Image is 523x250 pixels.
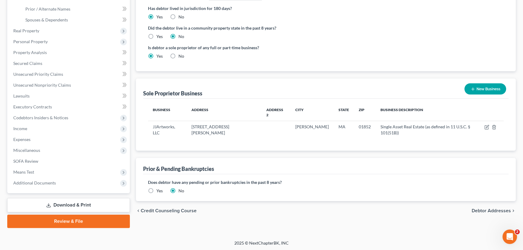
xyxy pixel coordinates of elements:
[261,104,290,121] th: Address 2
[21,14,130,25] a: Spouses & Dependents
[186,121,261,139] td: [STREET_ADDRESS][PERSON_NAME]
[136,208,197,213] button: chevron_left Credit Counseling Course
[7,198,130,212] a: Download & Print
[178,53,184,59] label: No
[13,126,27,131] span: Income
[354,104,376,121] th: Zip
[13,180,56,185] span: Additional Documents
[13,28,39,33] span: Real Property
[178,34,184,40] label: No
[13,39,48,44] span: Personal Property
[472,208,516,213] button: Debtor Addresses chevron_right
[156,188,163,194] label: Yes
[515,229,520,234] span: 2
[472,208,511,213] span: Debtor Addresses
[8,58,130,69] a: Secured Claims
[178,188,184,194] label: No
[8,69,130,80] a: Unsecured Priority Claims
[25,6,70,11] span: Prior / Alternate Names
[141,208,197,213] span: Credit Counseling Course
[136,208,141,213] i: chevron_left
[13,72,63,77] span: Unsecured Priority Claims
[21,4,130,14] a: Prior / Alternate Names
[143,165,214,172] div: Prior & Pending Bankruptcies
[156,53,163,59] label: Yes
[13,148,40,153] span: Miscellaneous
[13,82,71,88] span: Unsecured Nonpriority Claims
[13,137,30,142] span: Expenses
[334,121,354,139] td: MA
[178,14,184,20] label: No
[148,104,186,121] th: Business
[13,50,47,55] span: Property Analysis
[290,121,334,139] td: [PERSON_NAME]
[8,156,130,167] a: SOFA Review
[13,93,30,98] span: Lawsuits
[511,208,516,213] i: chevron_right
[376,121,480,139] td: Single Asset Real Estate (as defined in 11 U.S.C. § 101(51B))
[376,104,480,121] th: Business Description
[13,159,38,164] span: SOFA Review
[290,104,334,121] th: City
[186,104,261,121] th: Address
[148,5,504,11] label: Has debtor lived in jurisdiction for 180 days?
[143,90,202,97] div: Sole Proprietor Business
[354,121,376,139] td: 01852
[156,34,163,40] label: Yes
[502,229,517,244] iframe: Intercom live chat
[8,91,130,101] a: Lawsuits
[13,61,42,66] span: Secured Claims
[156,14,163,20] label: Yes
[148,25,504,31] label: Did the debtor live in a community property state in the past 8 years?
[13,169,34,175] span: Means Test
[25,17,68,22] span: Spouses & Dependents
[8,80,130,91] a: Unsecured Nonpriority Claims
[148,121,186,139] td: JJArtworks, LLC
[13,115,68,120] span: Codebtors Insiders & Notices
[7,215,130,228] a: Review & File
[148,44,323,51] label: Is debtor a sole proprietor of any full or part-time business?
[464,83,506,95] button: New Business
[8,47,130,58] a: Property Analysis
[148,179,504,185] label: Does debtor have any pending or prior bankruptcies in the past 8 years?
[13,104,52,109] span: Executory Contracts
[8,101,130,112] a: Executory Contracts
[334,104,354,121] th: State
